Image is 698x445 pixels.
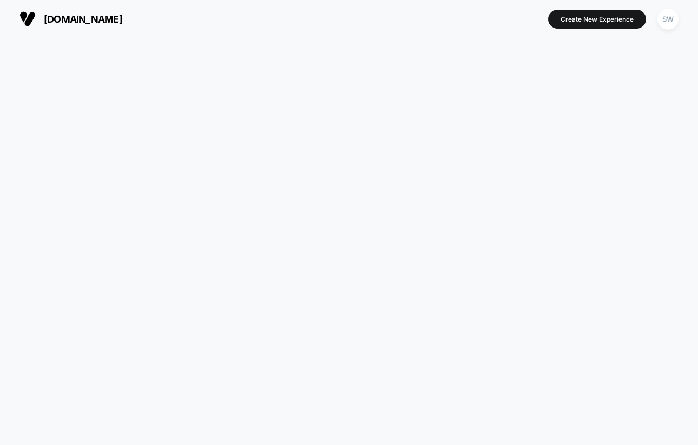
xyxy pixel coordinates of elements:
button: [DOMAIN_NAME] [16,10,126,28]
img: Visually logo [19,11,36,27]
div: SW [657,9,679,30]
span: [DOMAIN_NAME] [44,14,122,25]
button: SW [654,8,682,30]
button: Create New Experience [548,10,646,29]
